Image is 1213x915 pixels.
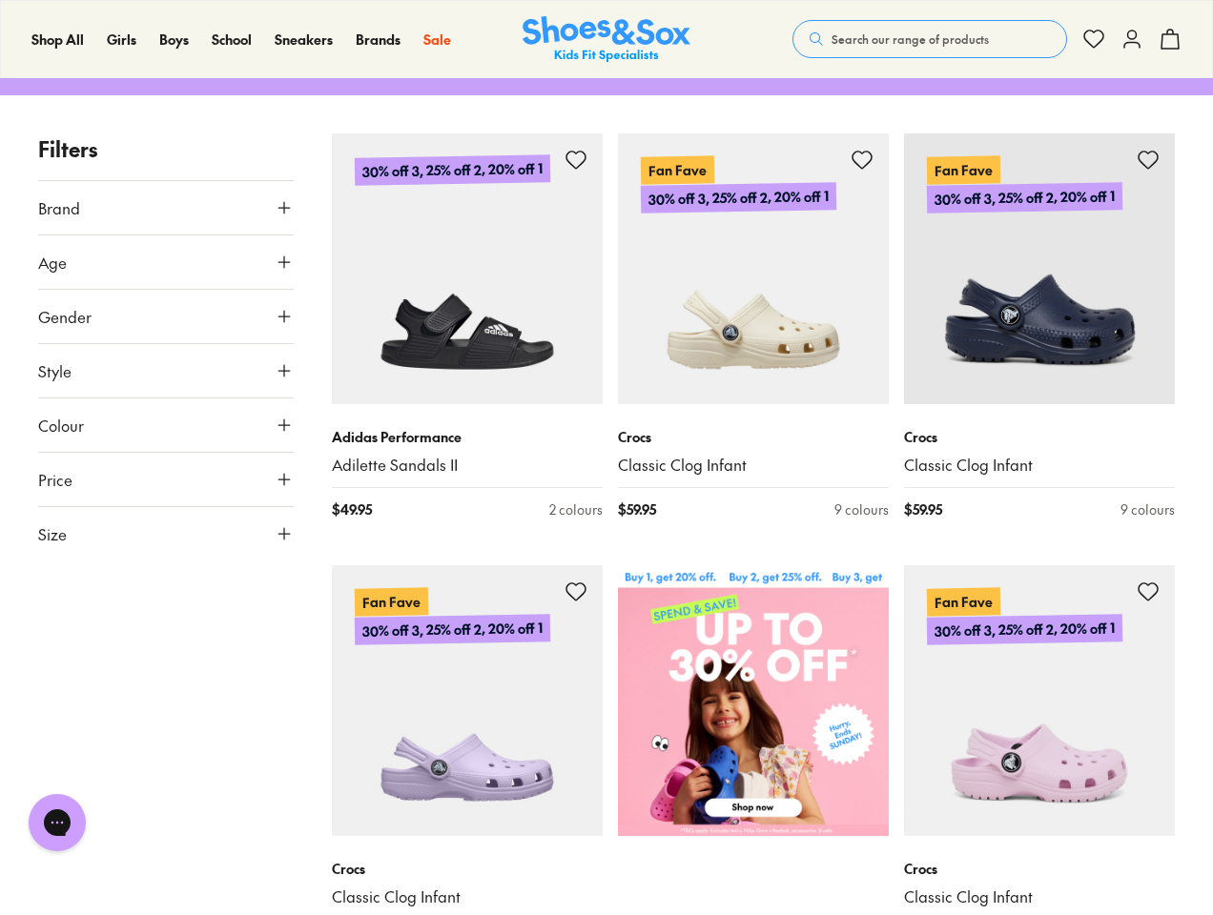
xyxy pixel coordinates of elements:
[212,30,252,50] a: School
[834,499,889,519] div: 9 colours
[38,181,294,234] button: Brand
[523,16,690,63] img: SNS_Logo_Responsive.svg
[38,507,294,560] button: Size
[792,20,1067,58] button: Search our range of products
[107,30,136,50] a: Girls
[927,183,1122,214] p: 30% off 3, 25% off 2, 20% off 1
[332,455,603,476] a: Adilette Sandals II
[549,499,603,519] div: 2 colours
[618,427,889,447] p: Crocs
[38,344,294,397] button: Style
[904,565,1175,836] a: Fan Fave30% off 3, 25% off 2, 20% off 1
[355,155,550,187] p: 30% off 3, 25% off 2, 20% off 1
[618,133,889,404] a: Fan Fave30% off 3, 25% off 2, 20% off 1
[38,359,72,382] span: Style
[159,30,189,50] a: Boys
[927,156,1000,185] p: Fan Fave
[832,30,989,48] span: Search our range of products
[355,588,428,617] p: Fan Fave
[38,251,67,274] span: Age
[38,196,80,219] span: Brand
[356,30,401,49] span: Brands
[31,30,84,50] a: Shop All
[38,414,84,437] span: Colour
[423,30,451,50] a: Sale
[904,133,1175,404] a: Fan Fave30% off 3, 25% off 2, 20% off 1
[927,588,1000,617] p: Fan Fave
[38,453,294,506] button: Price
[38,235,294,289] button: Age
[1120,499,1175,519] div: 9 colours
[618,565,889,836] img: SNS_WEBASSETS_CategoryWidget_2560x2560_d4358fa4-32b4-4c90-932d-b6c75ae0f3ec.png
[904,859,1175,879] p: Crocs
[19,787,95,858] iframe: Gorgias live chat messenger
[275,30,333,49] span: Sneakers
[38,290,294,343] button: Gender
[523,16,690,63] a: Shoes & Sox
[618,455,889,476] a: Classic Clog Infant
[212,30,252,49] span: School
[641,156,714,185] p: Fan Fave
[332,133,603,404] a: 30% off 3, 25% off 2, 20% off 1
[904,886,1175,907] a: Classic Clog Infant
[927,614,1122,645] p: 30% off 3, 25% off 2, 20% off 1
[38,305,92,328] span: Gender
[618,499,656,519] span: $ 59.95
[31,30,84,49] span: Shop All
[355,614,550,645] p: 30% off 3, 25% off 2, 20% off 1
[356,30,401,50] a: Brands
[38,468,72,491] span: Price
[641,183,836,214] p: 30% off 3, 25% off 2, 20% off 1
[904,499,942,519] span: $ 59.95
[107,30,136,49] span: Girls
[332,499,372,519] span: $ 49.95
[332,859,603,879] p: Crocs
[423,30,451,49] span: Sale
[332,427,603,447] p: Adidas Performance
[159,30,189,49] span: Boys
[38,133,294,165] p: Filters
[38,522,67,545] span: Size
[904,427,1175,447] p: Crocs
[38,398,294,452] button: Colour
[904,455,1175,476] a: Classic Clog Infant
[332,565,603,836] a: Fan Fave30% off 3, 25% off 2, 20% off 1
[275,30,333,50] a: Sneakers
[332,886,603,907] a: Classic Clog Infant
